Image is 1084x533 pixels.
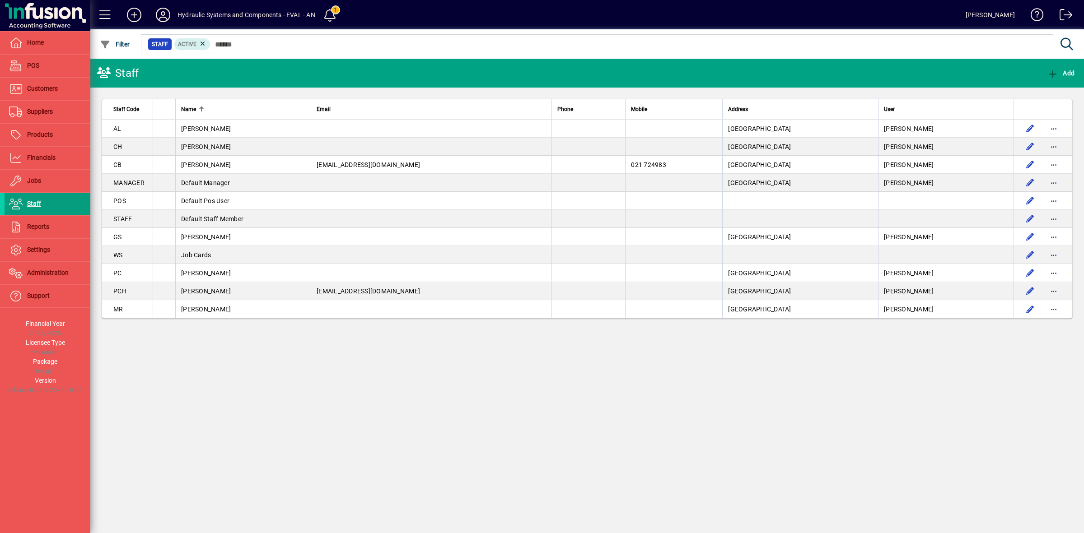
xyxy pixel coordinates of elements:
button: More options [1047,194,1061,208]
button: More options [1047,121,1061,136]
a: Administration [5,262,90,284]
span: [PERSON_NAME] [181,306,231,313]
span: [EMAIL_ADDRESS][DOMAIN_NAME] [317,161,420,168]
span: MR [113,306,123,313]
div: Email [317,104,546,114]
span: [PERSON_NAME] [181,233,231,241]
td: [GEOGRAPHIC_DATA] [722,156,878,174]
a: Reports [5,216,90,238]
span: Administration [27,269,69,276]
button: Edit [1023,121,1037,136]
span: WS [113,251,123,259]
span: [PERSON_NAME] [181,143,231,150]
span: [PERSON_NAME] [884,269,934,277]
div: Staff [97,66,139,80]
button: Add [1045,65,1077,81]
span: [PERSON_NAME] [884,287,934,295]
span: [PERSON_NAME] [181,287,231,295]
div: Staff Code [113,104,147,114]
span: Email [317,104,331,114]
span: [PERSON_NAME] [884,233,934,241]
span: [EMAIL_ADDRESS][DOMAIN_NAME] [317,287,420,295]
span: CH [113,143,122,150]
a: POS [5,55,90,77]
button: Edit [1023,302,1037,316]
button: Edit [1023,158,1037,172]
span: [PERSON_NAME] [884,179,934,186]
span: Staff [152,40,168,49]
span: GS [113,233,122,241]
a: Home [5,32,90,54]
button: Edit [1023,266,1037,280]
span: STAFF [113,215,132,222]
button: More options [1047,302,1061,316]
span: Version [35,377,56,384]
span: Staff [27,200,41,207]
button: More options [1047,266,1061,280]
span: [PERSON_NAME] [181,125,231,132]
span: Name [181,104,196,114]
span: POS [113,197,126,204]
div: [PERSON_NAME] [966,8,1015,22]
button: More options [1047,230,1061,244]
span: PCH [113,287,126,295]
div: Mobile [631,104,717,114]
span: Licensee Type [26,339,65,346]
mat-chip: Activation Status: Active [174,38,210,50]
span: Support [27,292,50,299]
button: Edit [1023,176,1037,190]
span: Jobs [27,177,41,184]
span: Active [178,41,196,47]
td: [GEOGRAPHIC_DATA] [722,300,878,318]
a: Knowledge Base [1024,2,1044,31]
span: Settings [27,246,50,253]
td: [GEOGRAPHIC_DATA] [722,228,878,246]
a: Customers [5,78,90,100]
span: Default Pos User [181,197,229,204]
span: Financial Year [26,320,65,327]
button: Edit [1023,248,1037,262]
span: AL [113,125,121,132]
span: Reports [27,223,49,230]
div: Phone [557,104,620,114]
span: Financials [27,154,56,161]
button: More options [1047,176,1061,190]
td: [GEOGRAPHIC_DATA] [722,120,878,138]
span: [PERSON_NAME] [181,161,231,168]
span: Job Cards [181,251,211,259]
a: Settings [5,239,90,261]
a: Support [5,285,90,307]
button: Edit [1023,194,1037,208]
span: Default Staff Member [181,215,243,222]
a: Financials [5,147,90,169]
div: Hydraulic Systems and Components - EVAL - AN [178,8,315,22]
button: More options [1047,158,1061,172]
button: Edit [1023,230,1037,244]
td: [GEOGRAPHIC_DATA] [722,264,878,282]
span: Default Manager [181,179,230,186]
div: User [884,104,1008,114]
span: CB [113,161,122,168]
button: More options [1047,284,1061,298]
span: POS [27,62,39,69]
td: [GEOGRAPHIC_DATA] [722,282,878,300]
button: More options [1047,139,1061,154]
button: Edit [1023,139,1037,154]
button: Profile [149,7,178,23]
button: Add [120,7,149,23]
button: Filter [98,36,132,52]
button: Edit [1023,284,1037,298]
span: Package [33,358,57,365]
span: Phone [557,104,573,114]
a: Logout [1053,2,1073,31]
span: User [884,104,895,114]
a: Jobs [5,170,90,192]
td: [GEOGRAPHIC_DATA] [722,138,878,156]
span: [PERSON_NAME] [181,269,231,277]
span: Products [27,131,53,138]
a: Suppliers [5,101,90,123]
span: Add [1047,70,1075,77]
div: Name [181,104,305,114]
td: [GEOGRAPHIC_DATA] [722,174,878,192]
span: [PERSON_NAME] [884,125,934,132]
